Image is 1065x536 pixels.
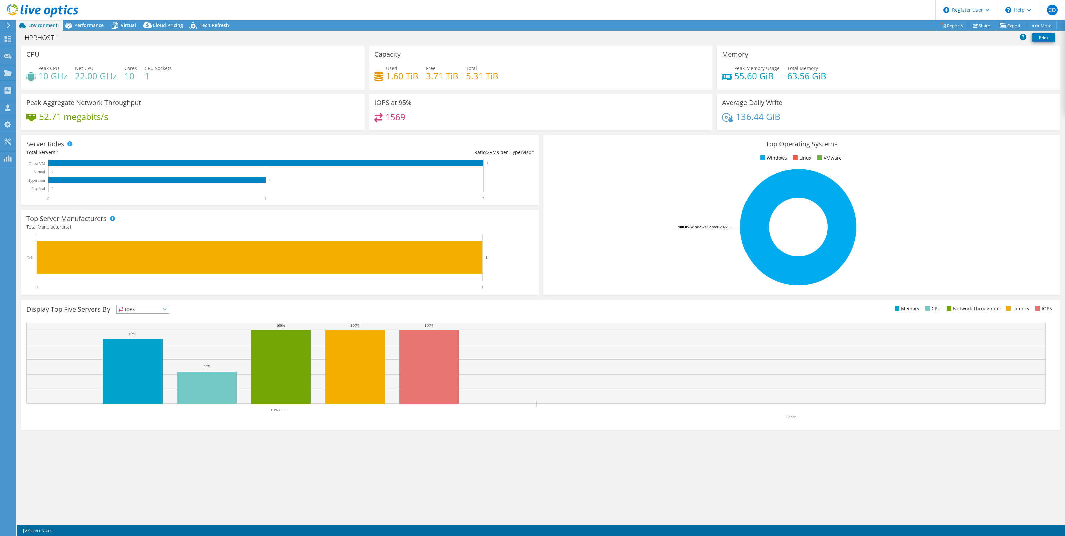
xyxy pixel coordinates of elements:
[1026,20,1057,31] a: More
[1004,305,1029,312] li: Latency
[1047,5,1058,15] span: CO
[27,178,45,183] text: Hypervisor
[265,196,267,201] text: 1
[893,305,919,312] li: Memory
[31,186,45,191] text: Physical
[945,305,1000,312] li: Network Throughput
[386,65,397,71] span: Used
[117,305,169,313] span: IOPS
[26,255,33,260] text: Dell
[145,72,172,80] h4: 1
[968,20,995,31] a: Share
[204,364,210,368] text: 44%
[26,99,141,106] h3: Peak Aggregate Network Throughput
[271,408,291,412] text: HPRHOST1
[200,22,229,28] span: Tech Refresh
[385,113,405,121] h4: 1569
[1034,305,1052,312] li: IOPS
[816,154,842,162] li: VMware
[74,22,104,28] span: Performance
[69,224,72,230] span: 1
[736,113,780,120] h4: 136.44 GiB
[52,170,53,173] text: 0
[481,285,483,289] text: 1
[924,305,941,312] li: CPU
[124,65,137,71] span: Cores
[487,162,488,165] text: 2
[374,51,401,58] h3: Capacity
[153,22,183,28] span: Cloud Pricing
[722,51,748,58] h3: Memory
[269,178,271,182] text: 1
[466,65,477,71] span: Total
[351,323,359,327] text: 100%
[124,72,137,80] h4: 10
[791,154,811,162] li: Linux
[280,149,533,156] div: Ratio: VMs per Hypervisor
[26,215,107,222] h3: Top Server Manufacturers
[678,224,690,229] tspan: 100.0%
[734,72,780,80] h4: 55.60 GiB
[487,149,490,155] span: 2
[28,22,58,28] span: Environment
[787,72,826,80] h4: 63.56 GiB
[690,224,728,229] tspan: Windows Server 2022
[787,65,818,71] span: Total Memory
[38,65,59,71] span: Peak CPU
[18,526,57,535] a: Project Notes
[759,154,787,162] li: Windows
[374,99,412,106] h3: IOPS at 95%
[734,65,780,71] span: Peak Memory Usage
[75,72,117,80] h4: 22.00 GHz
[57,149,59,155] span: 1
[26,140,64,148] h3: Server Roles
[482,196,484,201] text: 2
[486,255,488,259] text: 1
[34,170,45,174] text: Virtual
[1032,33,1055,42] a: Print
[1005,7,1011,13] svg: \n
[936,20,968,31] a: Reports
[52,187,53,190] text: 0
[426,72,458,80] h4: 3.71 TiB
[29,161,45,166] text: Guest VM
[722,99,782,106] h3: Average Daily Write
[426,65,436,71] span: Free
[121,22,136,28] span: Virtual
[39,113,108,120] h4: 52.71 megabits/s
[276,323,285,327] text: 100%
[26,51,40,58] h3: CPU
[386,72,418,80] h4: 1.60 TiB
[995,20,1026,31] a: Export
[26,223,534,231] h4: Total Manufacturers:
[22,34,68,41] h1: HPRHOST1
[466,72,498,80] h4: 5.31 TiB
[75,65,93,71] span: Net CPU
[26,149,280,156] div: Total Servers:
[38,72,67,80] h4: 10 GHz
[36,285,38,289] text: 0
[548,140,1055,148] h3: Top Operating Systems
[47,196,49,201] text: 0
[786,415,795,419] text: Other
[145,65,172,71] span: CPU Sockets
[425,323,433,327] text: 100%
[129,332,136,336] text: 87%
